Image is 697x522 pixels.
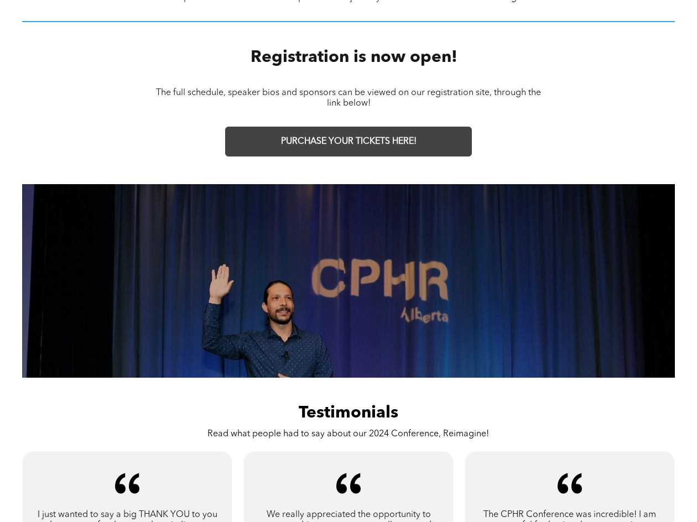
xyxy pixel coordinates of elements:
a: PURCHASE YOUR TICKETS HERE! [225,127,472,156]
span: The full schedule, speaker bios and sponsors can be viewed on our registration site, through the ... [156,88,541,108]
span: PURCHASE YOUR TICKETS HERE! [281,137,417,147]
span: Registration is now open! [251,49,457,66]
span: Testimonials [299,405,398,421]
span: Read what people had to say about our 2024 Conference, Reimagine! [207,430,489,439]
